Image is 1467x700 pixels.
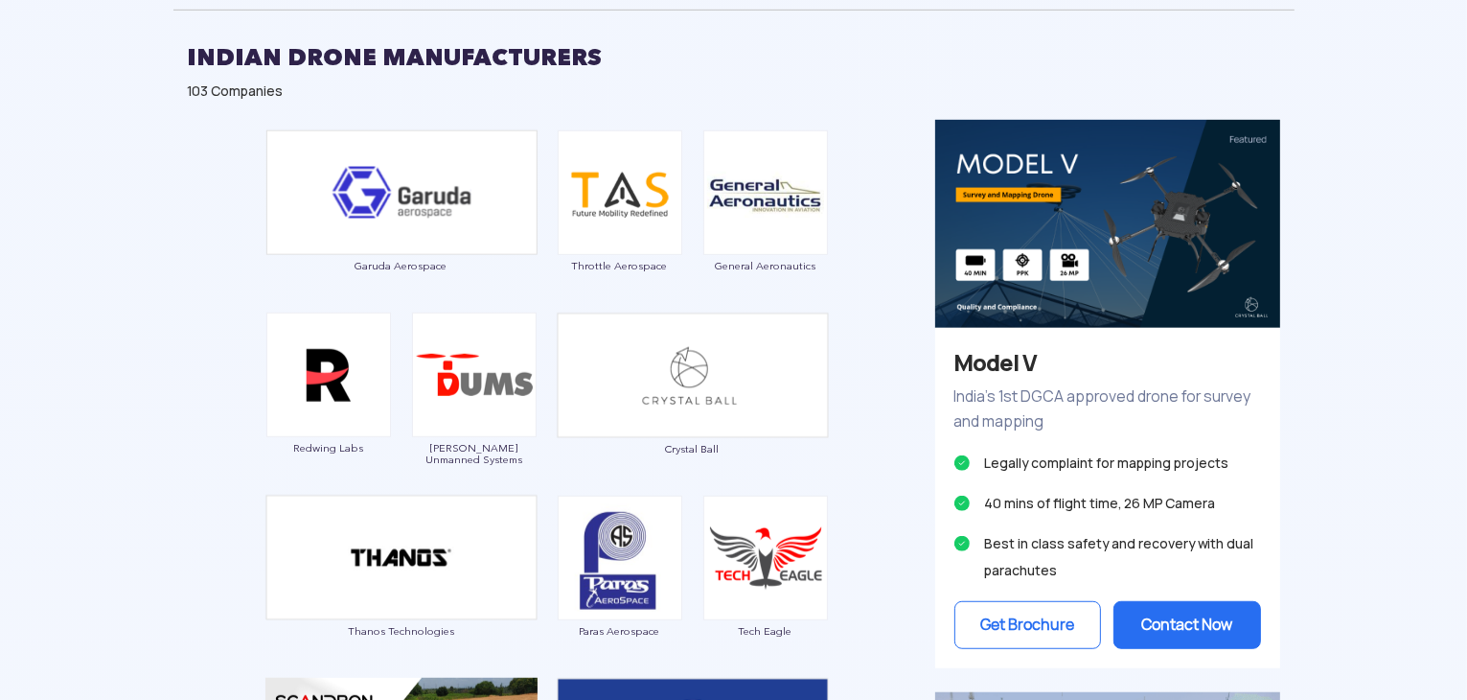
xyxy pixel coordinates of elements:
img: ic_crystalball_double.png [557,313,829,438]
a: General Aeronautics [702,182,829,270]
li: Legally complaint for mapping projects [954,450,1261,477]
span: Thanos Technologies [265,625,538,637]
span: Garuda Aerospace [265,260,538,271]
span: [PERSON_NAME] Unmanned Systems [411,442,538,465]
div: 103 Companies [188,82,1280,101]
img: ic_garuda_eco.png [265,129,538,255]
a: [PERSON_NAME] Unmanned Systems [411,365,538,465]
a: Crystal Ball [557,365,829,455]
span: Crystal Ball [557,443,829,455]
a: Throttle Aerospace [557,182,683,270]
img: ic_redwinglabs.png [266,313,391,437]
a: Thanos Technologies [265,548,538,638]
span: General Aeronautics [702,260,829,271]
span: Tech Eagle [702,625,829,637]
p: India’s 1st DGCA approved drone for survey and mapping [954,385,1261,434]
h3: Model V [954,347,1261,380]
a: Redwing Labs [265,365,392,454]
img: ic_techeagle.png [703,496,828,620]
span: Throttle Aerospace [557,260,683,271]
img: ic_daksha.png [412,313,537,437]
li: Best in class safety and recovery with dual parachutes [954,530,1261,584]
img: ic_general.png [703,130,828,255]
a: Garuda Aerospace [265,182,538,271]
a: Tech Eagle [702,548,829,637]
button: Get Brochure [954,601,1102,649]
h2: INDIAN DRONE MANUFACTURERS [188,34,1280,82]
img: ic_thanos_double.png [265,495,538,620]
img: ic_paras.png [558,496,682,620]
span: Redwing Labs [265,442,392,454]
button: Contact Now [1113,601,1261,649]
img: ic_throttle.png [558,130,682,255]
li: 40 mins of flight time, 26 MP Camera [954,490,1261,517]
img: bg_eco_crystal.png [935,120,1280,328]
a: Paras Aerospace [557,548,683,637]
span: Paras Aerospace [557,625,683,637]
